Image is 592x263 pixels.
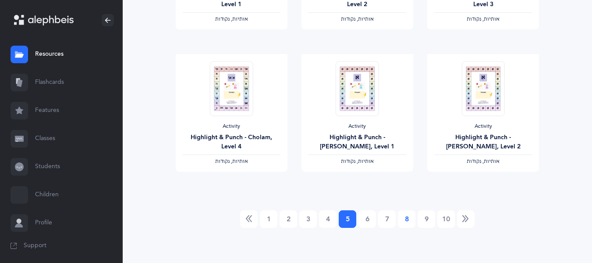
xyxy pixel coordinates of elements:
[437,210,455,228] a: 10
[183,123,280,130] div: Activity
[457,210,475,228] a: Next
[215,158,248,164] span: ‫אותיות, נקודות‬
[308,133,406,151] div: Highlight & Punch - [PERSON_NAME], Level 1
[280,210,297,228] a: 2
[341,16,374,22] span: ‫אותיות, נקודות‬
[398,210,415,228] a: 8
[548,219,581,252] iframe: Drift Widget Chat Controller
[378,210,396,228] a: 7
[341,158,374,164] span: ‫אותיות, נקודות‬
[467,16,500,22] span: ‫אותיות, נקודות‬
[339,210,356,228] a: 5
[240,210,258,228] a: Previous
[260,210,277,228] a: 1
[183,133,280,151] div: Highlight & Punch - Cholam, Level 4
[215,16,248,22] span: ‫אותיות, נקודות‬
[336,61,379,116] img: Highlight_and_Punch-Chirik_Chaser_L1_thumbnail_1592875084.png
[434,123,532,130] div: Activity
[210,61,253,116] img: Highlight_and_Punch-Cholam_L4_thumbnail_1592875080.png
[434,133,532,151] div: Highlight & Punch - [PERSON_NAME], Level 2
[319,210,337,228] a: 4
[299,210,317,228] a: 3
[358,210,376,228] a: 6
[467,158,500,164] span: ‫אותיות, נקודות‬
[462,61,505,116] img: Highlight_and_Punch-Chirik_Chaser_L2_thumbnail_1592875089.png
[24,241,46,250] span: Support
[308,123,406,130] div: Activity
[418,210,435,228] a: 9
